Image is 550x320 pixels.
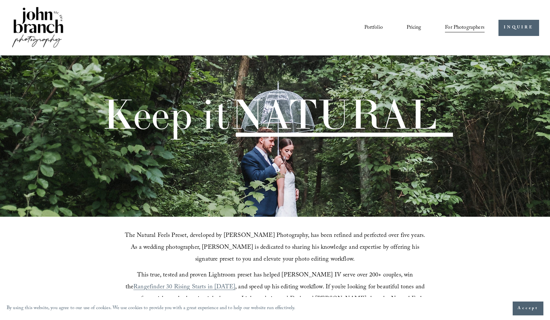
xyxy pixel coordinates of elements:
[364,22,383,33] a: Portfolio
[513,302,543,315] button: Accept
[518,305,538,312] span: Accept
[126,282,426,316] span: , and speed up his editing workflow. If you’re looking for beautiful tones and ease of use with a...
[102,94,437,135] h1: Keep it
[125,231,427,265] span: The Natural Feels Preset, developed by [PERSON_NAME] Photography, has been refined and perfected ...
[133,282,235,293] a: Rangefinder 30 Rising Starts in [DATE]
[407,22,422,33] a: Pricing
[11,6,64,50] img: John Branch IV Photography
[445,23,485,33] span: For Photographers
[498,20,539,36] a: INQUIRE
[445,22,485,33] a: folder dropdown
[230,88,437,140] span: NATURAL
[126,271,415,293] span: This true, tested and proven Lightroom preset has helped [PERSON_NAME] IV serve over 200+ couples...
[7,304,296,313] p: By using this website, you agree to our use of cookies. We use cookies to provide you with a grea...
